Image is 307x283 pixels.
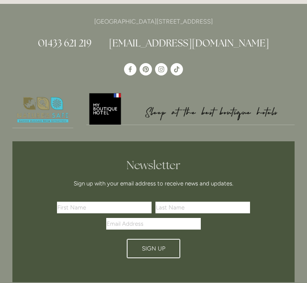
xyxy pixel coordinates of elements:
[140,63,152,75] a: Pinterest
[57,202,152,213] input: First Name
[12,16,295,27] p: [GEOGRAPHIC_DATA][STREET_ADDRESS]
[48,158,259,172] h2: Newsletter
[48,179,259,188] p: Sign up with your email address to receive news and updates.
[109,37,269,49] a: [EMAIL_ADDRESS][DOMAIN_NAME]
[86,92,295,125] img: My Boutique Hotel - Logo
[106,218,201,230] input: Email Address
[38,37,91,49] a: 01433 621 219
[12,92,73,128] img: Nature's Safe - Logo
[155,202,250,213] input: Last Name
[171,63,183,75] a: TikTok
[142,245,166,252] span: Sign Up
[124,63,136,75] a: Losehill House Hotel & Spa
[155,63,167,75] a: Instagram
[127,239,180,258] button: Sign Up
